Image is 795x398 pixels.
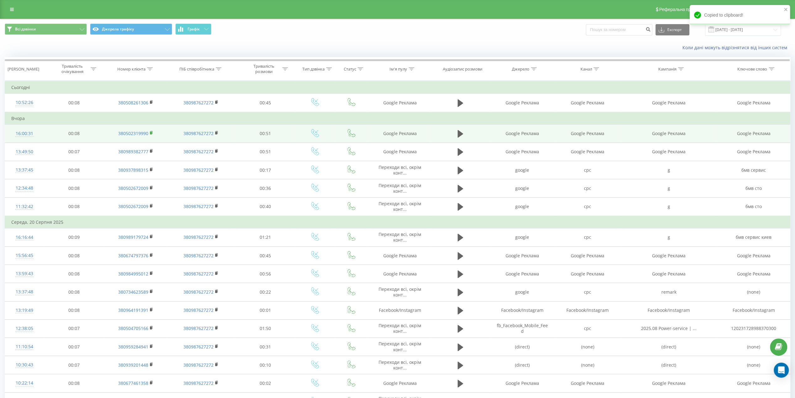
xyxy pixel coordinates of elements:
[555,247,620,265] td: Google Реклама
[658,66,676,72] div: Кампанія
[118,203,148,209] a: 380502672009
[555,338,620,356] td: (none)
[188,27,200,31] span: Графік
[118,130,148,136] a: 380502319990
[44,247,104,265] td: 00:08
[490,319,555,338] td: fb_Facebook_Mobile_Feed
[117,66,146,72] div: Номер клієнта
[235,143,296,161] td: 00:51
[11,304,37,317] div: 13:19:49
[183,271,214,277] a: 380987627272
[235,265,296,283] td: 00:56
[5,24,87,35] button: Всі дзвінки
[717,124,790,143] td: Google Реклама
[555,319,620,338] td: cpc
[90,24,172,35] button: Джерела трафіку
[586,24,652,35] input: Пошук за номером
[379,359,421,371] span: Переходи всі, окрім конт...
[235,283,296,301] td: 00:22
[183,149,214,154] a: 380987627272
[555,124,620,143] td: Google Реклама
[235,356,296,374] td: 00:10
[717,338,790,356] td: (none)
[490,179,555,197] td: google
[555,356,620,374] td: (none)
[368,247,431,265] td: Google Реклама
[620,179,717,197] td: g
[379,286,421,298] span: Переходи всі, окрім конт...
[620,301,717,319] td: Facebook/Instagram
[118,362,148,368] a: 380939201448
[368,301,431,319] td: Facebook/Instagram
[490,161,555,179] td: google
[620,197,717,216] td: g
[118,289,148,295] a: 380734623589
[44,179,104,197] td: 00:08
[555,94,620,112] td: Google Реклама
[512,66,529,72] div: Джерело
[620,374,717,392] td: Google Реклама
[11,128,37,140] div: 16:00:31
[44,283,104,301] td: 00:08
[56,64,89,74] div: Тривалість очікування
[15,27,36,32] span: Всі дзвінки
[490,283,555,301] td: google
[717,265,790,283] td: Google Реклама
[118,325,148,331] a: 380504705166
[555,374,620,392] td: Google Реклама
[717,247,790,265] td: Google Реклама
[620,228,717,246] td: g
[235,228,296,246] td: 01:21
[11,97,37,109] div: 10:52:26
[379,201,421,212] span: Переходи всі, окрім конт...
[11,249,37,262] div: 15:56:45
[235,161,296,179] td: 00:17
[490,374,555,392] td: Google Реклама
[183,380,214,386] a: 380987627272
[183,344,214,350] a: 380987627272
[490,197,555,216] td: google
[5,112,790,125] td: Вчора
[620,161,717,179] td: g
[11,341,37,353] div: 11:10:54
[44,301,104,319] td: 00:08
[44,124,104,143] td: 00:08
[717,319,790,338] td: 120231728988370300
[235,301,296,319] td: 00:01
[717,228,790,246] td: бмв сервис киев
[490,228,555,246] td: google
[659,7,705,12] span: Реферальна програма
[235,319,296,338] td: 01:50
[379,341,421,352] span: Переходи всі, окрім конт...
[118,185,148,191] a: 380502672009
[379,164,421,176] span: Переходи всі, окрім конт...
[44,161,104,179] td: 00:08
[118,100,148,106] a: 380508261306
[235,197,296,216] td: 00:40
[368,265,431,283] td: Google Реклама
[717,301,790,319] td: Facebook/Instagram
[443,66,482,72] div: Аудіозапис розмови
[717,94,790,112] td: Google Реклама
[379,182,421,194] span: Переходи всі, окрім конт...
[368,124,431,143] td: Google Реклама
[118,253,148,259] a: 380674797376
[302,66,325,72] div: Тип дзвінка
[490,356,555,374] td: (direct)
[717,356,790,374] td: (none)
[175,24,211,35] button: Графік
[641,325,697,331] span: 2025.08 Power-service | ...
[183,307,214,313] a: 380987627272
[183,203,214,209] a: 380987627272
[5,216,790,228] td: Середа, 20 Серпня 2025
[11,268,37,280] div: 13:59:43
[655,24,689,35] button: Експорт
[235,179,296,197] td: 00:36
[11,182,37,194] div: 12:34:48
[44,319,104,338] td: 00:07
[784,7,788,13] button: close
[183,130,214,136] a: 380987627272
[555,179,620,197] td: cpc
[11,164,37,176] div: 13:37:45
[235,124,296,143] td: 00:51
